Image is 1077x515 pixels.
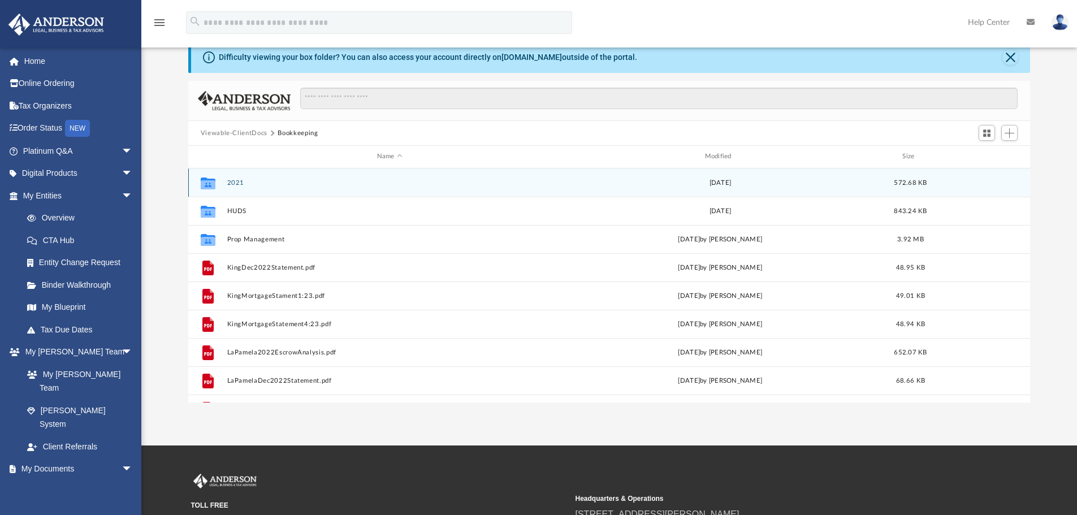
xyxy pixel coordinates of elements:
[8,162,150,185] a: Digital Productsarrow_drop_down
[227,377,552,384] button: LaPamelaDec2022Statement.pdf
[122,341,144,364] span: arrow_drop_down
[896,321,925,327] span: 48.94 KB
[8,184,150,207] a: My Entitiesarrow_drop_down
[8,50,150,72] a: Home
[201,128,267,139] button: Viewable-ClientDocs
[896,264,925,270] span: 48.95 KB
[122,140,144,163] span: arrow_drop_down
[979,125,996,141] button: Switch to Grid View
[65,120,90,137] div: NEW
[16,252,150,274] a: Entity Change Request
[894,207,927,214] span: 843.24 KB
[557,178,883,188] div: [DATE]
[16,318,150,341] a: Tax Due Dates
[227,207,552,215] button: HUDS
[16,207,150,230] a: Overview
[16,296,144,319] a: My Blueprint
[122,458,144,481] span: arrow_drop_down
[219,51,637,63] div: Difficulty viewing your box folder? You can also access your account directly on outside of the p...
[8,341,144,363] a: My [PERSON_NAME] Teamarrow_drop_down
[300,88,1018,109] input: Search files and folders
[193,152,222,162] div: id
[16,399,144,435] a: [PERSON_NAME] System
[1001,125,1018,141] button: Add
[227,349,552,356] button: LaPamela2022EscrowAnalysis.pdf
[896,292,925,298] span: 49.01 KB
[191,474,259,488] img: Anderson Advisors Platinum Portal
[557,347,883,357] div: [DATE] by [PERSON_NAME]
[888,152,933,162] div: Size
[557,319,883,329] div: [DATE] by [PERSON_NAME]
[501,53,562,62] a: [DOMAIN_NAME]
[16,274,150,296] a: Binder Walkthrough
[938,152,1017,162] div: id
[894,179,927,185] span: 572.68 KB
[557,291,883,301] div: [DATE] by [PERSON_NAME]
[8,72,150,95] a: Online Ordering
[557,262,883,272] div: [DATE] by [PERSON_NAME]
[227,179,552,187] button: 2021
[227,321,552,328] button: KingMortgageStatement4:23.pdf
[16,229,150,252] a: CTA Hub
[227,236,552,243] button: Prop Management
[557,152,883,162] div: Modified
[16,435,144,458] a: Client Referrals
[188,168,1031,403] div: grid
[8,458,144,481] a: My Documentsarrow_drop_down
[278,128,318,139] button: Bookkeeping
[122,162,144,185] span: arrow_drop_down
[896,377,925,383] span: 68.66 KB
[897,236,924,242] span: 3.92 MB
[1052,14,1069,31] img: User Pic
[8,140,150,162] a: Platinum Q&Aarrow_drop_down
[557,234,883,244] div: [DATE] by [PERSON_NAME]
[576,494,952,504] small: Headquarters & Operations
[557,375,883,386] div: [DATE] by [PERSON_NAME]
[226,152,552,162] div: Name
[191,500,568,510] small: TOLL FREE
[557,206,883,216] div: [DATE]
[153,21,166,29] a: menu
[1002,49,1018,65] button: Close
[227,264,552,271] button: KingDec2022Statement.pdf
[16,363,139,399] a: My [PERSON_NAME] Team
[122,184,144,207] span: arrow_drop_down
[153,16,166,29] i: menu
[189,15,201,28] i: search
[8,94,150,117] a: Tax Organizers
[894,349,927,355] span: 652.07 KB
[5,14,107,36] img: Anderson Advisors Platinum Portal
[227,292,552,300] button: KingMortgageStament1:23.pdf
[8,117,150,140] a: Order StatusNEW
